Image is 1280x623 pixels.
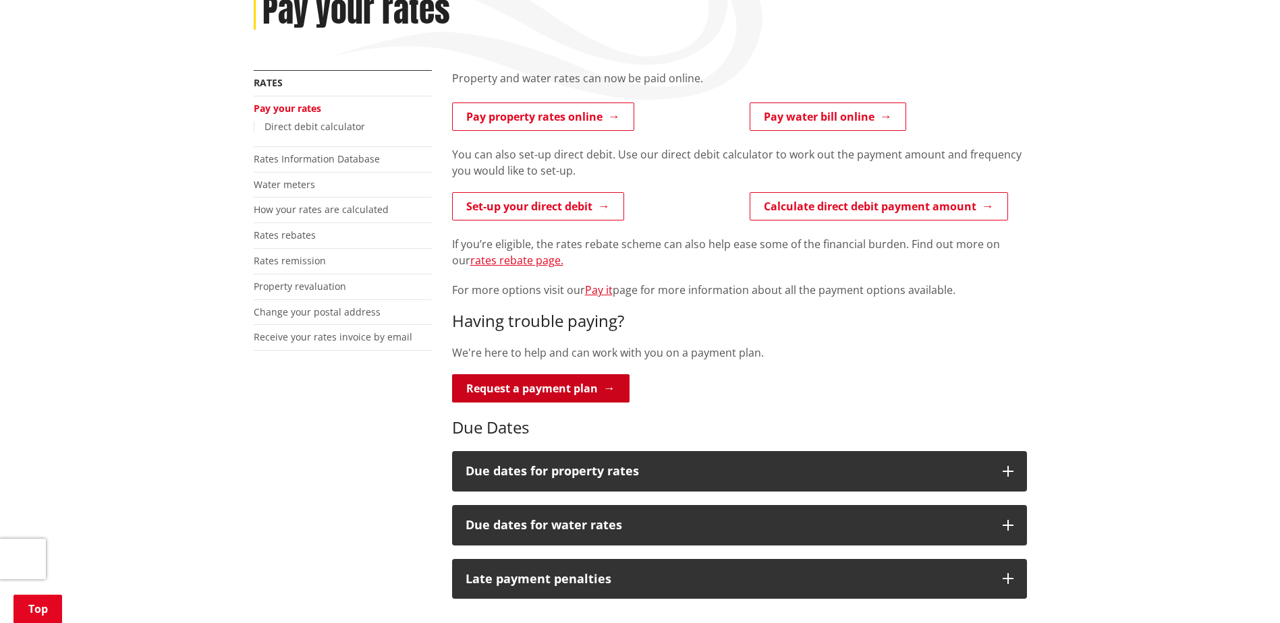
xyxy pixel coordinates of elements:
h3: Due dates for property rates [466,465,989,478]
a: Rates Information Database [254,152,380,165]
h3: Due dates for water rates [466,518,989,532]
p: You can also set-up direct debit. Use our direct debit calculator to work out the payment amount ... [452,146,1027,179]
a: Property revaluation [254,280,346,293]
div: Property and water rates can now be paid online. [452,70,1027,102]
iframe: Messenger Launcher [1218,566,1267,615]
a: Direct debit calculator [265,120,365,133]
h3: Late payment penalties [466,572,989,586]
a: Rates [254,76,283,89]
a: Receive your rates invoice by email [254,330,412,343]
h3: Having trouble paying? [452,311,1027,331]
p: We're here to help and can work with you on a payment plan. [452,345,1027,361]
a: Request a payment plan [452,374,630,403]
button: Due dates for water rates [452,505,1027,545]
a: Rates remission [254,254,326,267]
a: rates rebate page. [470,253,563,268]
button: Late payment penalties [452,559,1027,599]
a: Pay it [585,283,613,297]
a: Change your postal address [254,305,381,318]
a: How your rates are calculated [254,203,389,216]
a: Set-up your direct debit [452,192,624,220]
a: Rates rebates [254,229,316,241]
a: Pay your rates [254,102,321,115]
p: For more options visit our page for more information about all the payment options available. [452,282,1027,298]
a: Calculate direct debit payment amount [750,192,1008,220]
a: Water meters [254,178,315,191]
a: Pay water bill online [750,102,906,131]
button: Due dates for property rates [452,451,1027,492]
p: If you’re eligible, the rates rebate scheme can also help ease some of the financial burden. Find... [452,236,1027,268]
a: Pay property rates online [452,102,634,131]
h3: Due Dates [452,418,1027,438]
a: Top [13,595,62,623]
